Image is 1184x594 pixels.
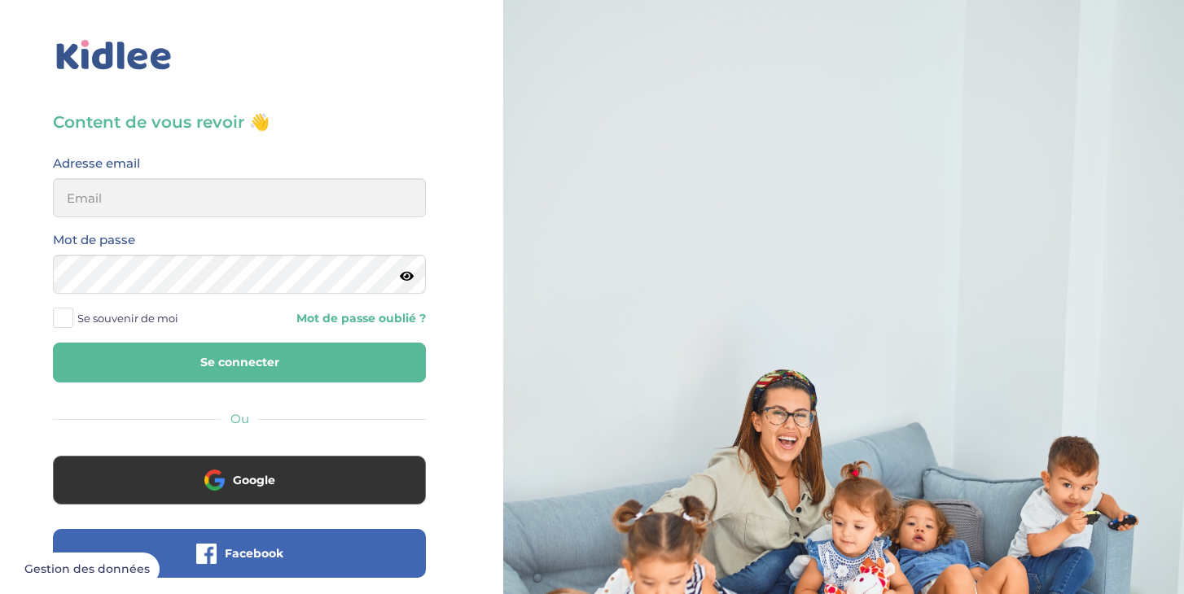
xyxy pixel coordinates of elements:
label: Mot de passe [53,229,135,251]
span: Se souvenir de moi [77,308,178,329]
img: google.png [204,470,225,490]
label: Adresse email [53,153,140,174]
h3: Content de vous revoir 👋 [53,111,426,133]
span: Ou [230,411,249,426]
img: facebook.png [196,544,217,564]
img: logo_kidlee_bleu [53,37,175,74]
span: Facebook [225,545,283,561]
a: Mot de passe oublié ? [252,311,426,326]
a: Google [53,483,426,499]
button: Google [53,456,426,504]
button: Facebook [53,529,426,578]
a: Facebook [53,557,426,572]
input: Email [53,178,426,217]
span: Gestion des données [24,562,150,577]
button: Gestion des données [15,553,160,587]
button: Se connecter [53,343,426,382]
span: Google [233,472,275,488]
